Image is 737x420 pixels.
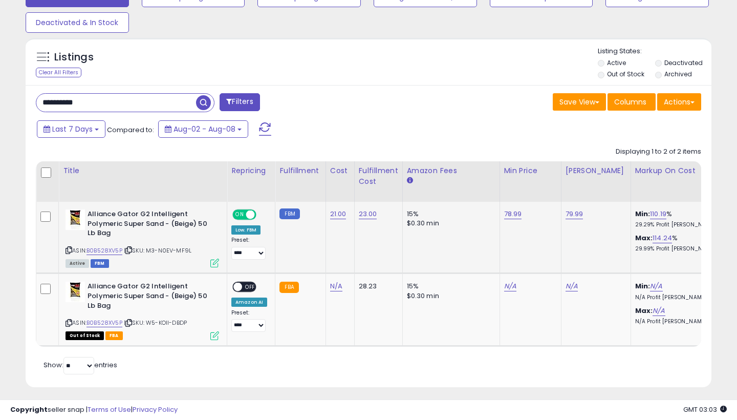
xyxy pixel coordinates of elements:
[330,165,350,176] div: Cost
[88,209,212,241] b: Alliance Gator G2 Intelligent Polymeric Super Sand - (Beige) 50 Lb Bag
[631,161,728,202] th: The percentage added to the cost of goods (COGS) that forms the calculator for Min & Max prices.
[10,405,178,415] div: seller snap | |
[407,209,492,219] div: 15%
[52,124,93,134] span: Last 7 Days
[63,165,223,176] div: Title
[504,281,516,291] a: N/A
[635,306,653,316] b: Max:
[664,58,703,67] label: Deactivated
[359,282,395,291] div: 28.23
[607,70,644,78] label: Out of Stock
[231,309,267,332] div: Preset:
[88,282,212,313] b: Alliance Gator G2 Intelligent Polymeric Super Sand - (Beige) 50 Lb Bag
[233,211,246,219] span: ON
[231,298,267,307] div: Amazon AI
[635,245,720,253] p: 29.99% Profit [PERSON_NAME]
[255,211,271,219] span: OFF
[598,47,712,56] p: Listing States:
[174,124,235,134] span: Aug-02 - Aug-08
[107,125,154,135] span: Compared to:
[635,209,720,228] div: %
[66,282,219,339] div: ASIN:
[635,234,720,253] div: %
[220,93,259,111] button: Filters
[279,165,321,176] div: Fulfillment
[91,259,109,268] span: FBM
[66,259,89,268] span: All listings currently available for purchase on Amazon
[566,209,583,219] a: 79.99
[616,147,701,157] div: Displaying 1 to 2 of 2 items
[653,233,672,243] a: 114.24
[607,58,626,67] label: Active
[635,281,651,291] b: Min:
[359,209,377,219] a: 23.00
[407,165,495,176] div: Amazon Fees
[635,221,720,228] p: 29.29% Profit [PERSON_NAME]
[36,68,81,77] div: Clear All Filters
[657,93,701,111] button: Actions
[635,294,720,301] p: N/A Profit [PERSON_NAME]
[86,246,122,255] a: B0B528XV5P
[10,405,48,414] strong: Copyright
[566,165,626,176] div: [PERSON_NAME]
[504,165,557,176] div: Min Price
[105,331,123,340] span: FBA
[330,281,342,291] a: N/A
[359,165,398,187] div: Fulfillment Cost
[653,306,665,316] a: N/A
[26,12,129,33] button: Deactivated & In Stock
[37,120,105,138] button: Last 7 Days
[279,208,299,219] small: FBM
[88,405,131,414] a: Terms of Use
[504,209,522,219] a: 78.99
[614,97,646,107] span: Columns
[86,319,122,327] a: B0B528XV5P
[608,93,656,111] button: Columns
[66,209,85,230] img: 41n1fPT4yFL._SL40_.jpg
[330,209,346,219] a: 21.00
[650,209,666,219] a: 110.19
[242,283,258,291] span: OFF
[683,405,727,414] span: 2025-08-16 03:03 GMT
[407,219,492,228] div: $0.30 min
[54,50,94,65] h5: Listings
[407,176,413,185] small: Amazon Fees.
[279,282,298,293] small: FBA
[44,360,117,370] span: Show: entries
[133,405,178,414] a: Privacy Policy
[231,237,267,260] div: Preset:
[66,209,219,266] div: ASIN:
[231,165,271,176] div: Repricing
[650,281,662,291] a: N/A
[664,70,692,78] label: Archived
[124,246,191,255] span: | SKU: M3-N0EV-MF9L
[407,291,492,301] div: $0.30 min
[635,165,724,176] div: Markup on Cost
[66,282,85,302] img: 41n1fPT4yFL._SL40_.jpg
[566,281,578,291] a: N/A
[553,93,606,111] button: Save View
[66,331,104,340] span: All listings that are currently out of stock and unavailable for purchase on Amazon
[158,120,248,138] button: Aug-02 - Aug-08
[231,225,261,235] div: Low. FBM
[635,209,651,219] b: Min:
[635,233,653,243] b: Max:
[407,282,492,291] div: 15%
[635,318,720,325] p: N/A Profit [PERSON_NAME]
[124,319,187,327] span: | SKU: W5-KOII-DBDP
